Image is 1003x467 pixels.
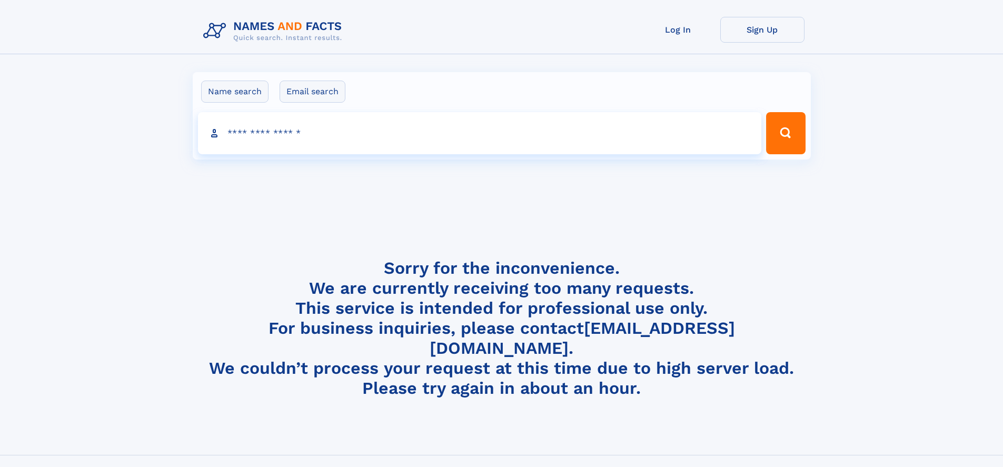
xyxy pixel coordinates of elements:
[199,17,351,45] img: Logo Names and Facts
[198,112,762,154] input: search input
[636,17,720,43] a: Log In
[720,17,805,43] a: Sign Up
[201,81,269,103] label: Name search
[199,258,805,399] h4: Sorry for the inconvenience. We are currently receiving too many requests. This service is intend...
[430,318,735,358] a: [EMAIL_ADDRESS][DOMAIN_NAME]
[280,81,345,103] label: Email search
[766,112,805,154] button: Search Button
